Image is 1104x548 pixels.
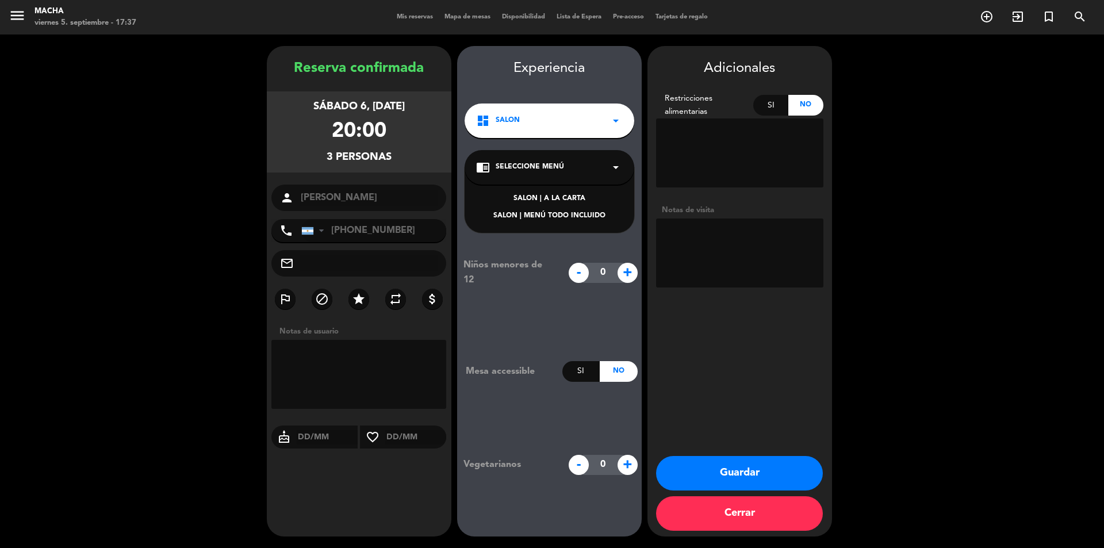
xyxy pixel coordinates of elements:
[1011,10,1025,24] i: exit_to_app
[315,292,329,306] i: block
[278,292,292,306] i: outlined_flag
[980,10,994,24] i: add_circle_outline
[569,263,589,283] span: -
[391,14,439,20] span: Mis reservas
[455,457,562,472] div: Vegetarianos
[280,191,294,205] i: person
[455,258,562,288] div: Niños menores de 12
[618,455,638,475] span: +
[496,162,564,173] span: Seleccione Menú
[656,58,823,80] div: Adicionales
[788,95,823,116] div: No
[332,115,386,149] div: 20:00
[656,496,823,531] button: Cerrar
[425,292,439,306] i: attach_money
[9,7,26,28] button: menu
[476,114,490,128] i: dashboard
[476,193,623,205] div: SALON | A LA CARTA
[496,115,520,127] span: SALON
[34,17,136,29] div: viernes 5. septiembre - 17:37
[360,430,385,444] i: favorite_border
[609,114,623,128] i: arrow_drop_down
[656,204,823,216] div: Notas de visita
[1073,10,1087,24] i: search
[385,430,447,444] input: DD/MM
[1042,10,1056,24] i: turned_in_not
[600,361,637,382] div: No
[279,224,293,237] i: phone
[457,364,562,379] div: Mesa accessible
[551,14,607,20] span: Lista de Espera
[569,455,589,475] span: -
[457,58,642,80] div: Experiencia
[496,14,551,20] span: Disponibilidad
[562,361,600,382] div: Si
[439,14,496,20] span: Mapa de mesas
[271,430,297,444] i: cake
[327,149,392,166] div: 3 personas
[607,14,650,20] span: Pre-acceso
[280,256,294,270] i: mail_outline
[618,263,638,283] span: +
[656,92,754,118] div: Restricciones alimentarias
[302,220,328,242] div: Argentina: +54
[753,95,788,116] div: Si
[34,6,136,17] div: Macha
[313,98,405,115] div: sábado 6, [DATE]
[650,14,714,20] span: Tarjetas de regalo
[274,325,451,338] div: Notas de usuario
[9,7,26,24] i: menu
[476,210,623,222] div: SALON | MENÚ TODO INCLUIDO
[352,292,366,306] i: star
[297,430,358,444] input: DD/MM
[389,292,402,306] i: repeat
[476,160,490,174] i: chrome_reader_mode
[656,456,823,490] button: Guardar
[609,160,623,174] i: arrow_drop_down
[267,58,451,80] div: Reserva confirmada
